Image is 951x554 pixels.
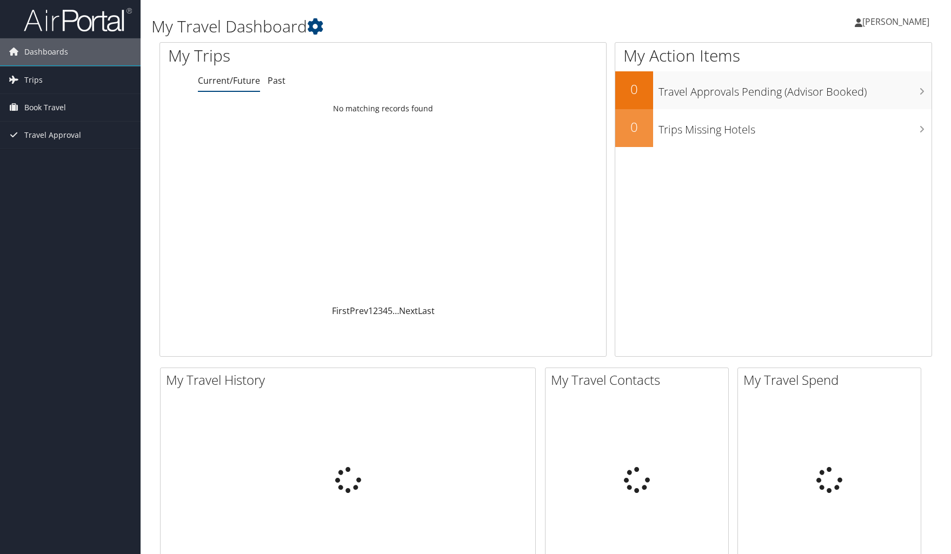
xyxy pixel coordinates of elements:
h3: Trips Missing Hotels [659,117,932,137]
a: [PERSON_NAME] [855,5,940,38]
a: 5 [388,305,393,317]
a: 3 [378,305,383,317]
a: Prev [350,305,368,317]
h1: My Travel Dashboard [151,15,677,38]
span: … [393,305,399,317]
span: Dashboards [24,38,68,65]
h2: My Travel Contacts [551,371,728,389]
span: Book Travel [24,94,66,121]
img: airportal-logo.png [24,7,132,32]
a: 0Trips Missing Hotels [615,109,932,147]
a: First [332,305,350,317]
h2: 0 [615,118,653,136]
a: 4 [383,305,388,317]
a: Next [399,305,418,317]
span: [PERSON_NAME] [862,16,929,28]
h2: My Travel History [166,371,535,389]
a: 0Travel Approvals Pending (Advisor Booked) [615,71,932,109]
td: No matching records found [160,99,606,118]
a: Past [268,75,285,86]
a: Current/Future [198,75,260,86]
h3: Travel Approvals Pending (Advisor Booked) [659,79,932,99]
span: Travel Approval [24,122,81,149]
a: 2 [373,305,378,317]
span: Trips [24,66,43,94]
h1: My Action Items [615,44,932,67]
a: Last [418,305,435,317]
a: 1 [368,305,373,317]
h2: 0 [615,80,653,98]
h2: My Travel Spend [743,371,921,389]
h1: My Trips [168,44,412,67]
